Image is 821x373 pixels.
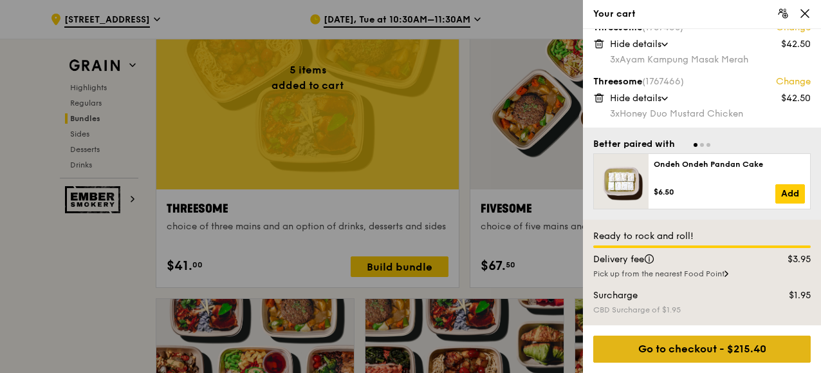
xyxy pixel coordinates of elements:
[761,253,819,266] div: $3.95
[654,159,805,169] div: Ondeh Ondeh Pandan Cake
[610,93,661,104] span: Hide details
[586,253,761,266] div: Delivery fee
[593,269,811,279] div: Pick up from the nearest Food Point
[593,8,811,21] div: Your cart
[610,108,620,119] span: 3x
[776,75,811,88] a: Change
[775,184,805,204] a: Add
[593,230,811,243] div: Ready to rock and roll!
[593,138,675,151] div: Better paired with
[610,108,811,120] div: Honey Duo Mustard Chicken
[593,75,811,88] div: Threesome
[781,92,811,105] div: $42.50
[706,143,710,147] span: Go to slide 3
[654,187,775,197] div: $6.50
[694,143,697,147] span: Go to slide 1
[761,289,819,302] div: $1.95
[610,53,811,66] div: Ayam Kampung Masak Merah
[781,38,811,51] div: $42.50
[586,289,761,302] div: Surcharge
[610,39,661,50] span: Hide details
[593,336,811,363] div: Go to checkout - $215.40
[642,76,684,87] span: (1767466)
[610,54,620,65] span: 3x
[700,143,704,147] span: Go to slide 2
[593,305,811,315] div: CBD Surcharge of $1.95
